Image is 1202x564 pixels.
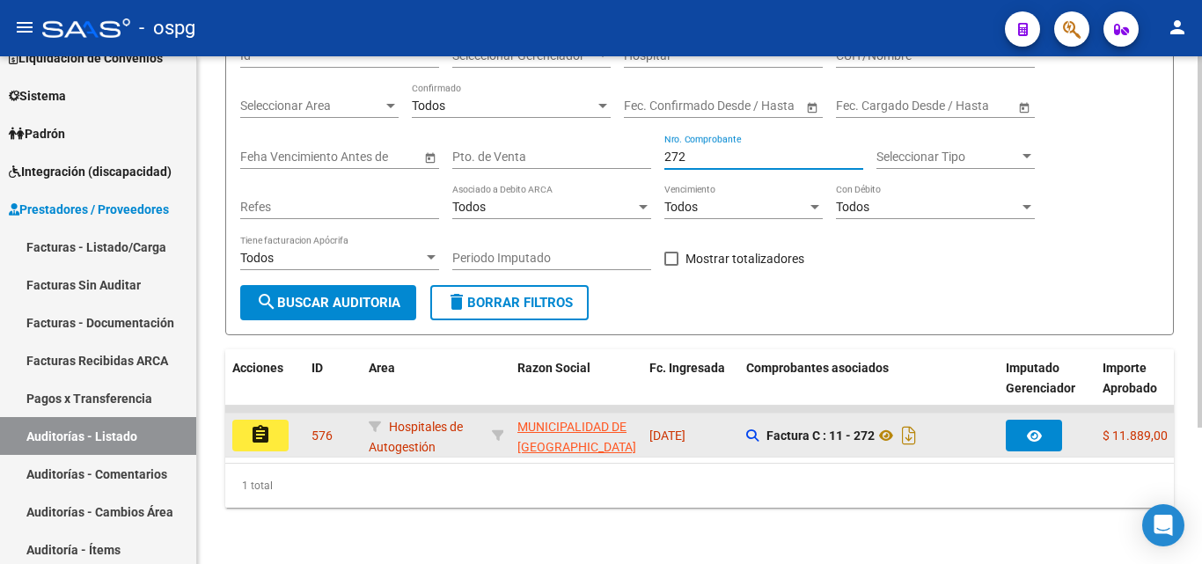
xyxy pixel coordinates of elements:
div: 1 total [225,464,1174,508]
datatable-header-cell: Acciones [225,349,304,427]
i: Descargar documento [898,421,920,450]
datatable-header-cell: Area [362,349,485,427]
span: Area [369,361,395,375]
mat-icon: assignment [250,424,271,445]
datatable-header-cell: Importe Aprobado [1096,349,1192,427]
mat-icon: search [256,291,277,312]
span: Todos [452,200,486,214]
input: Fecha fin [915,99,1001,114]
span: Imputado Gerenciador [1006,361,1075,395]
span: Importe Aprobado [1103,361,1157,395]
input: Fecha inicio [836,99,900,114]
span: 576 [311,428,333,443]
span: Hospitales de Autogestión [369,420,463,454]
span: - ospg [139,9,195,48]
button: Borrar Filtros [430,285,589,320]
span: Integración (discapacidad) [9,162,172,181]
span: Liquidación de Convenios [9,48,163,68]
span: Seleccionar Area [240,99,383,114]
datatable-header-cell: Razon Social [510,349,642,427]
datatable-header-cell: Imputado Gerenciador [999,349,1096,427]
input: Fecha fin [703,99,789,114]
span: Mostrar totalizadores [685,248,804,269]
strong: Factura C : 11 - 272 [766,428,875,443]
span: Seleccionar Tipo [876,150,1019,165]
span: $ 11.889,00 [1103,428,1168,443]
span: Comprobantes asociados [746,361,889,375]
span: MUNICIPALIDAD DE [GEOGRAPHIC_DATA] [517,420,636,454]
span: Fc. Ingresada [649,361,725,375]
datatable-header-cell: Comprobantes asociados [739,349,999,427]
button: Open calendar [421,148,439,166]
button: Buscar Auditoria [240,285,416,320]
span: Razon Social [517,361,590,375]
span: Acciones [232,361,283,375]
span: Todos [836,200,869,214]
div: - 34999257560 [517,417,635,454]
span: Todos [240,251,274,265]
div: Open Intercom Messenger [1142,504,1184,546]
span: Sistema [9,86,66,106]
datatable-header-cell: Fc. Ingresada [642,349,739,427]
span: Prestadores / Proveedores [9,200,169,219]
span: [DATE] [649,428,685,443]
datatable-header-cell: ID [304,349,362,427]
input: Fecha inicio [624,99,688,114]
span: Padrón [9,124,65,143]
span: Todos [412,99,445,113]
mat-icon: delete [446,291,467,312]
span: Todos [664,200,698,214]
span: Borrar Filtros [446,295,573,311]
mat-icon: person [1167,17,1188,38]
button: Open calendar [1015,98,1033,116]
span: ID [311,361,323,375]
span: Buscar Auditoria [256,295,400,311]
button: Open calendar [803,98,821,116]
mat-icon: menu [14,17,35,38]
